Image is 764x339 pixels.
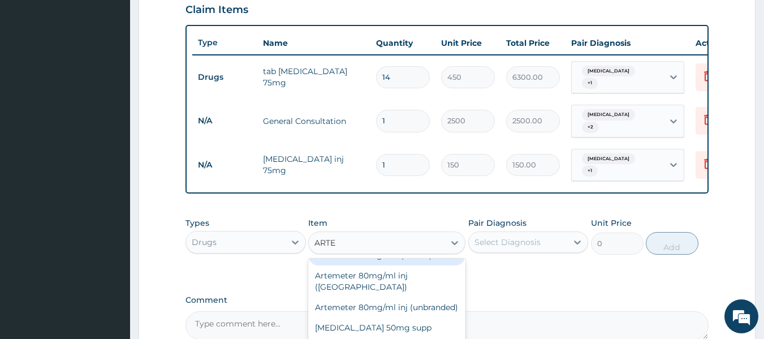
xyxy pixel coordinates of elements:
span: [MEDICAL_DATA] [582,66,635,77]
button: Add [646,232,698,255]
label: Item [308,217,327,229]
th: Pair Diagnosis [566,32,690,54]
img: d_794563401_company_1708531726252_794563401 [21,57,46,85]
h3: Claim Items [185,4,248,16]
td: [MEDICAL_DATA] inj 75mg [257,148,370,182]
th: Name [257,32,370,54]
div: Chat with us now [59,63,190,78]
th: Quantity [370,32,435,54]
th: Total Price [500,32,566,54]
label: Unit Price [591,217,632,229]
label: Types [185,218,209,228]
div: Artemeter 80mg/ml inj ([GEOGRAPHIC_DATA]) [308,265,465,297]
span: + 2 [582,122,599,133]
div: Minimize live chat window [185,6,213,33]
span: We're online! [66,99,156,213]
div: Artemeter 80mg/ml inj (unbranded) [308,297,465,317]
span: [MEDICAL_DATA] [582,109,635,121]
div: [MEDICAL_DATA] 50mg supp [308,317,465,338]
td: General Consultation [257,110,370,132]
td: tab [MEDICAL_DATA] 75mg [257,60,370,94]
span: [MEDICAL_DATA] [582,153,635,165]
textarea: Type your message and hit 'Enter' [6,222,215,261]
th: Unit Price [435,32,500,54]
span: + 1 [582,165,598,177]
div: Select Diagnosis [474,237,541,248]
label: Comment [185,295,709,305]
td: N/A [192,155,257,175]
th: Type [192,32,257,53]
td: Drugs [192,67,257,88]
th: Actions [690,32,746,54]
div: Drugs [192,237,217,248]
span: + 1 [582,78,598,89]
td: N/A [192,110,257,131]
label: Pair Diagnosis [468,217,526,229]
